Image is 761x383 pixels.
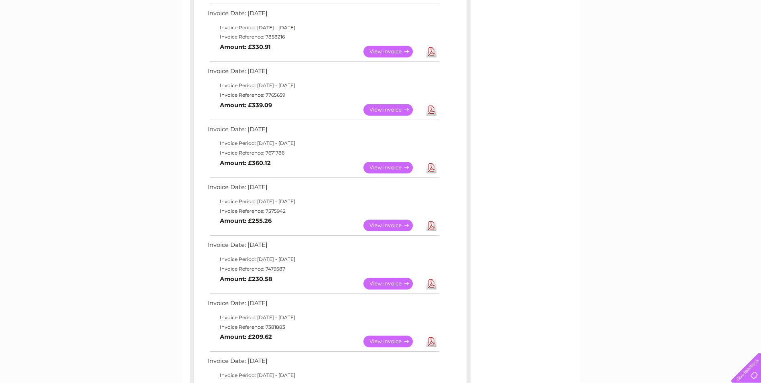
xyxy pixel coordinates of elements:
[363,162,422,173] a: View
[206,371,440,380] td: Invoice Period: [DATE] - [DATE]
[735,34,753,40] a: Log out
[206,124,440,139] td: Invoice Date: [DATE]
[610,4,665,14] a: 0333 014 3131
[206,32,440,42] td: Invoice Reference: 7858216
[206,240,440,255] td: Invoice Date: [DATE]
[220,217,272,224] b: Amount: £255.26
[220,43,271,51] b: Amount: £330.91
[426,46,436,57] a: Download
[708,34,727,40] a: Contact
[206,139,440,148] td: Invoice Period: [DATE] - [DATE]
[206,148,440,158] td: Invoice Reference: 7671786
[206,322,440,332] td: Invoice Reference: 7381883
[426,104,436,116] a: Download
[662,34,686,40] a: Telecoms
[206,90,440,100] td: Invoice Reference: 7765659
[220,102,272,109] b: Amount: £339.09
[206,8,440,23] td: Invoice Date: [DATE]
[206,81,440,90] td: Invoice Period: [DATE] - [DATE]
[640,34,658,40] a: Energy
[426,278,436,289] a: Download
[206,356,440,371] td: Invoice Date: [DATE]
[206,23,440,33] td: Invoice Period: [DATE] - [DATE]
[363,336,422,347] a: View
[206,206,440,216] td: Invoice Reference: 7575942
[191,4,570,39] div: Clear Business is a trading name of Verastar Limited (registered in [GEOGRAPHIC_DATA] No. 3667643...
[363,220,422,231] a: View
[26,21,67,45] img: logo.png
[363,278,422,289] a: View
[363,46,422,57] a: View
[220,333,272,340] b: Amount: £209.62
[206,66,440,81] td: Invoice Date: [DATE]
[206,264,440,274] td: Invoice Reference: 7479587
[426,220,436,231] a: Download
[206,255,440,264] td: Invoice Period: [DATE] - [DATE]
[363,104,422,116] a: View
[206,298,440,313] td: Invoice Date: [DATE]
[206,197,440,206] td: Invoice Period: [DATE] - [DATE]
[691,34,703,40] a: Blog
[220,159,271,167] b: Amount: £360.12
[206,313,440,322] td: Invoice Period: [DATE] - [DATE]
[426,336,436,347] a: Download
[426,162,436,173] a: Download
[206,182,440,197] td: Invoice Date: [DATE]
[620,34,635,40] a: Water
[220,275,272,283] b: Amount: £230.58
